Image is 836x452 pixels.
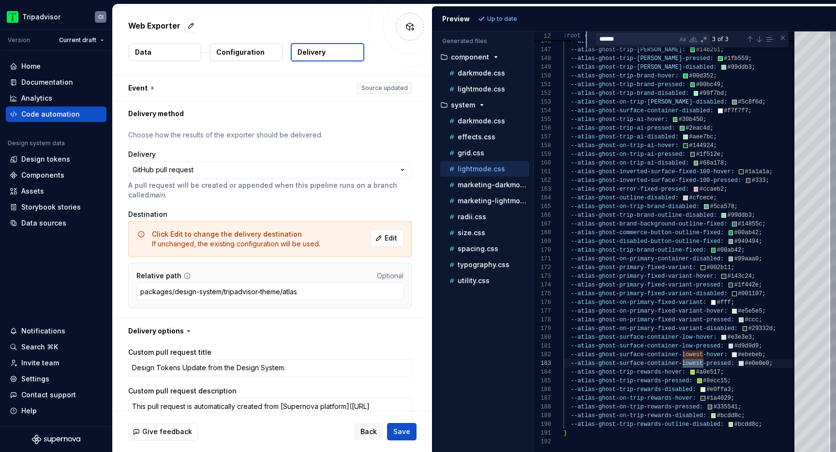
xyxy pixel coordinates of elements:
[570,55,713,62] span: --atlas-ghost-trip-[PERSON_NAME]-pressed:
[534,237,551,246] div: 169
[759,421,762,428] span: ;
[440,211,529,222] button: radii.css
[570,134,678,140] span: --atlas-ghost-trip-ai-disabled:
[751,273,755,280] span: ;
[442,37,523,45] p: Generated files
[751,334,755,341] span: ;
[534,194,551,202] div: 164
[745,360,769,367] span: #e0e0e0
[7,11,18,23] img: 0ed0e8b8-9446-497d-bad0-376821b19aa5.png
[6,403,106,419] button: Help
[371,229,403,247] button: Edit
[458,245,498,253] p: spacing.css
[570,421,724,428] span: --atlas-ghost-trip-rewards-outline-disabled:
[534,80,551,89] div: 151
[759,282,762,288] span: ;
[696,46,720,53] span: #14b251
[534,255,551,263] div: 171
[570,38,727,45] span: --atlas-ghost-surface-container-low-disabled:
[689,195,713,201] span: #cfcece
[21,77,73,87] div: Documentation
[440,259,529,270] button: typography.css
[8,139,65,147] div: Design system data
[534,307,551,316] div: 177
[440,68,529,78] button: darkmode.css
[570,116,668,123] span: --atlas-ghost-trip-ai-hover:
[724,90,727,97] span: ;
[442,14,470,24] div: Preview
[570,107,713,114] span: --atlas-ghost-surface-container-disabled:
[689,134,713,140] span: #aee7bc
[570,221,727,227] span: --atlas-ghost-brand-background-outline-fixed:
[458,213,486,221] p: radii.css
[759,238,762,245] span: ;
[458,229,485,237] p: size.css
[699,34,709,44] div: Use Regular Expression (⌥⌘R)
[734,282,758,288] span: #1f442e
[55,33,108,47] button: Current draft
[21,61,41,71] div: Home
[678,116,702,123] span: #30b450
[570,264,696,271] span: --atlas-ghost-primary-fixed-variant:
[731,386,734,393] span: ;
[734,238,758,245] span: #949494
[713,134,717,140] span: ;
[748,325,772,332] span: #29332d
[741,247,745,254] span: ;
[377,271,403,280] span: Optional
[745,316,759,323] span: #ccc
[354,423,383,440] button: Back
[6,59,106,74] a: Home
[755,35,763,43] div: Next Match (Enter)
[764,34,775,45] div: Find in Selection (⌥⌘L)
[534,342,551,350] div: 181
[142,427,192,437] span: Give feedback
[534,429,551,437] div: 191
[706,264,731,271] span: #002b11
[21,109,80,119] div: Code automation
[724,107,748,114] span: #f7f7f7
[440,148,529,158] button: grid.css
[458,261,509,269] p: typography.css
[570,125,675,132] span: --atlas-ghost-trip-ai-pressed:
[32,435,80,444] svg: Supernova Logo
[534,202,551,211] div: 165
[706,386,731,393] span: #e0ffa3
[759,229,762,236] span: ;
[773,325,776,332] span: ;
[769,168,772,175] span: ;
[458,149,484,157] p: grid.css
[534,394,551,403] div: 187
[534,289,551,298] div: 175
[682,360,702,367] span: lowest
[727,377,731,384] span: ;
[570,369,686,376] span: --atlas-ghost-trip-rewards-hover:
[710,203,734,210] span: #5ca578
[769,360,772,367] span: ;
[451,101,475,109] p: system
[534,324,551,333] div: 179
[210,44,283,61] button: Configuration
[748,107,751,114] span: ;
[458,197,529,205] p: marketing-lightmode.css
[534,246,551,255] div: 170
[762,308,765,315] span: ;
[734,229,758,236] span: #00ab42
[291,43,364,61] button: Delivery
[128,423,198,440] button: Give feedback
[699,90,723,97] span: #99f7bd
[440,84,529,94] button: lightmode.css
[128,386,237,396] label: Custom pull request description
[128,20,180,31] p: Web Exporter
[534,115,551,124] div: 155
[570,256,724,262] span: --atlas-ghost-on-primary-container-disabled:
[534,167,551,176] div: 161
[21,186,44,196] div: Assets
[745,168,769,175] span: #1a1a1a
[570,377,692,384] span: --atlas-ghost-trip-rewards-pressed:
[570,81,686,88] span: --atlas-ghost-trip-brand-pressed:
[688,34,698,44] div: Match Whole Word (⌥⌘W)
[734,203,737,210] span: ;
[128,359,412,377] textarea: Design Tokens Update from the Design System.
